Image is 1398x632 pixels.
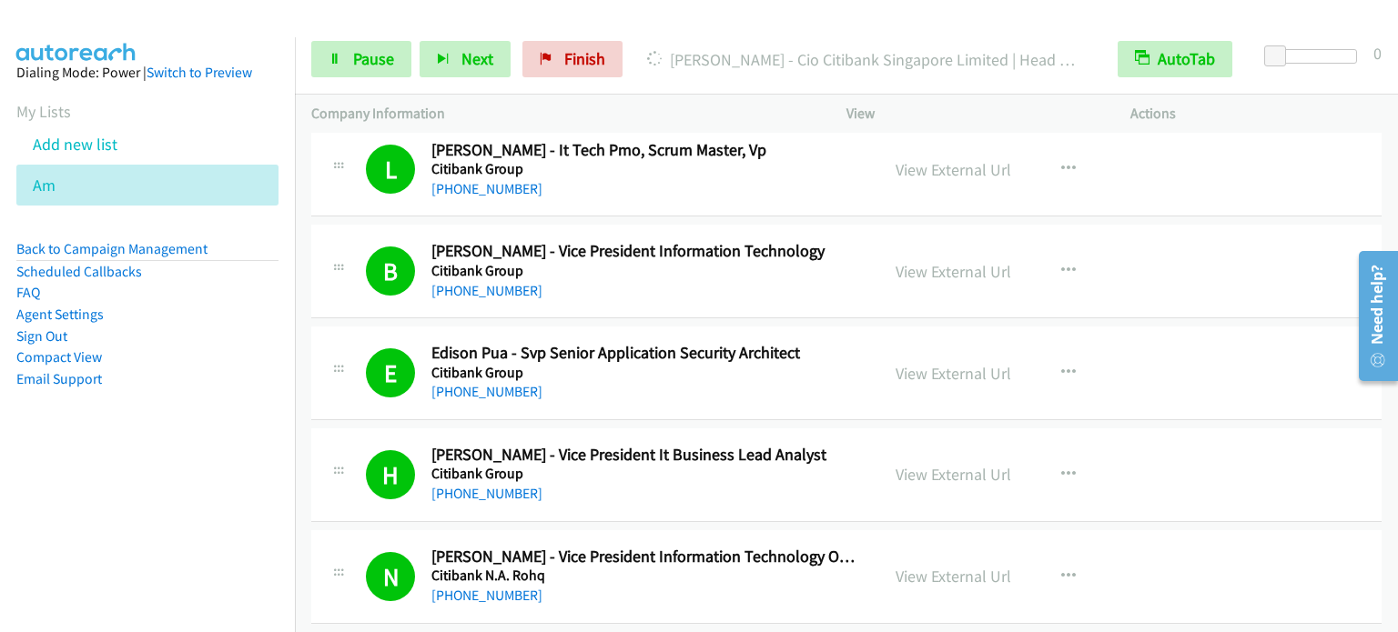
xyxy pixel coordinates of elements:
div: 0 [1373,41,1382,65]
p: [PERSON_NAME] - Cio Citibank Singapore Limited | Head Of [GEOGRAPHIC_DATA] Technology [647,47,1085,72]
iframe: Resource Center [1346,244,1398,388]
h2: [PERSON_NAME] - Vice President Information Technology [431,241,857,262]
a: View External Url [896,566,1011,587]
h5: Citibank Group [431,364,857,382]
a: [PHONE_NUMBER] [431,485,542,502]
h1: B [366,246,415,296]
h1: E [366,348,415,397]
a: View External Url [896,363,1011,384]
a: Agent Settings [16,306,104,323]
span: Next [461,48,493,69]
span: Pause [353,48,394,69]
h1: H [366,450,415,499]
a: Sign Out [16,327,67,345]
a: Finish [522,41,623,77]
h2: [PERSON_NAME] - Vice President Information Technology Operations [431,547,857,567]
div: Delay between calls (in seconds) [1273,49,1357,64]
p: Actions [1130,103,1382,125]
span: Finish [564,48,605,69]
h2: [PERSON_NAME] - It Tech Pmo, Scrum Master, Vp [431,140,857,161]
a: My Lists [16,101,71,122]
button: AutoTab [1118,41,1232,77]
p: View [846,103,1098,125]
a: [PHONE_NUMBER] [431,282,542,299]
div: Dialing Mode: Power | [16,62,279,84]
a: Compact View [16,348,102,366]
h5: Citibank Group [431,262,857,280]
a: Scheduled Callbacks [16,263,142,280]
a: Back to Campaign Management [16,240,208,257]
h5: Citibank Group [431,465,857,483]
a: [PHONE_NUMBER] [431,587,542,604]
h1: L [366,145,415,194]
a: [PHONE_NUMBER] [431,180,542,197]
a: Email Support [16,370,102,387]
a: Pause [311,41,411,77]
h5: Citibank N.A. Rohq [431,567,857,585]
a: Switch to Preview [147,64,252,81]
p: Company Information [311,103,814,125]
a: FAQ [16,284,40,301]
h5: Citibank Group [431,160,857,178]
button: Next [420,41,511,77]
a: [PHONE_NUMBER] [431,383,542,400]
a: View External Url [896,261,1011,282]
a: View External Url [896,464,1011,485]
h1: N [366,552,415,601]
h2: Edison Pua - Svp Senior Application Security Architect [431,343,857,364]
h2: [PERSON_NAME] - Vice President It Business Lead Analyst [431,445,857,466]
a: Add new list [33,134,117,155]
a: Am [33,175,56,196]
a: View External Url [896,159,1011,180]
